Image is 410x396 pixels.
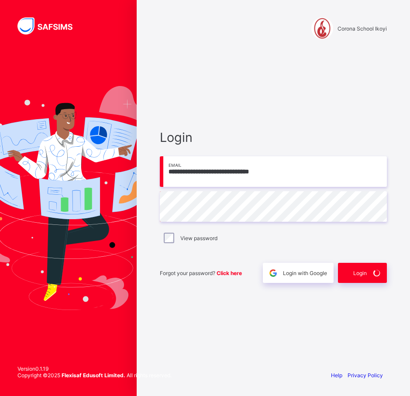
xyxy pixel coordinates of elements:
label: View password [180,235,217,241]
img: SAFSIMS Logo [17,17,83,34]
span: Login [353,270,367,276]
a: Help [331,372,342,379]
span: Forgot your password? [160,270,242,276]
strong: Flexisaf Edusoft Limited. [62,372,125,379]
span: Corona School Ikoyi [338,25,387,32]
span: Copyright © 2025 All rights reserved. [17,372,172,379]
a: Privacy Policy [348,372,383,379]
span: Login [160,130,387,145]
span: Version 0.1.19 [17,365,172,372]
img: google.396cfc9801f0270233282035f929180a.svg [268,268,278,278]
span: Login with Google [283,270,327,276]
a: Click here [217,270,242,276]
